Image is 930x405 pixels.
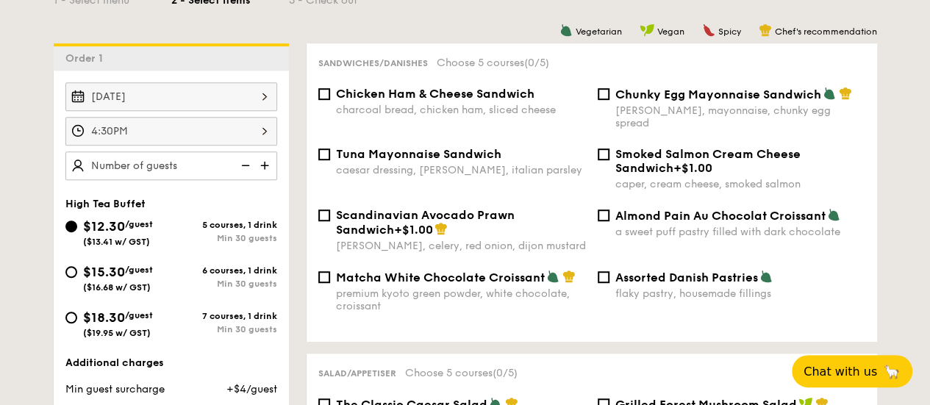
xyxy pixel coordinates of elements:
span: +$1.00 [673,161,712,175]
img: icon-vegetarian.fe4039eb.svg [546,270,559,283]
span: $12.30 [83,218,125,234]
div: 5 courses, 1 drink [171,220,277,230]
img: icon-chef-hat.a58ddaea.svg [562,270,576,283]
button: Chat with us🦙 [792,355,912,387]
div: 7 courses, 1 drink [171,311,277,321]
div: 6 courses, 1 drink [171,265,277,276]
input: $12.30/guest($13.41 w/ GST)5 courses, 1 drinkMin 30 guests [65,221,77,232]
span: Almond Pain Au Chocolat Croissant [615,209,826,223]
input: Event time [65,117,277,146]
span: (0/5) [524,57,549,69]
span: (0/5) [493,367,518,379]
input: Chicken Ham & Cheese Sandwichcharcoal bread, chicken ham, sliced cheese [318,88,330,100]
img: icon-vegetarian.fe4039eb.svg [759,270,773,283]
span: 🦙 [883,363,901,380]
span: $18.30 [83,309,125,326]
span: Spicy [718,26,741,37]
input: $18.30/guest($19.95 w/ GST)7 courses, 1 drinkMin 30 guests [65,312,77,323]
span: $15.30 [83,264,125,280]
span: Chunky Egg Mayonnaise Sandwich [615,87,821,101]
div: charcoal bread, chicken ham, sliced cheese [336,104,586,116]
span: Chef's recommendation [775,26,877,37]
span: Choose 5 courses [405,367,518,379]
img: icon-spicy.37a8142b.svg [702,24,715,37]
div: caesar dressing, [PERSON_NAME], italian parsley [336,164,586,176]
img: icon-vegetarian.fe4039eb.svg [823,87,836,100]
span: Chicken Ham & Cheese Sandwich [336,87,534,101]
span: Tuna Mayonnaise Sandwich [336,147,501,161]
span: Assorted Danish Pastries [615,270,758,284]
span: +$4/guest [226,383,276,395]
input: Almond Pain Au Chocolat Croissanta sweet puff pastry filled with dark chocolate [598,209,609,221]
span: Salad/Appetiser [318,368,396,379]
div: Min 30 guests [171,279,277,289]
img: icon-chef-hat.a58ddaea.svg [759,24,772,37]
img: icon-chef-hat.a58ddaea.svg [434,222,448,235]
input: Event date [65,82,277,111]
div: Min 30 guests [171,324,277,334]
input: Smoked Salmon Cream Cheese Sandwich+$1.00caper, cream cheese, smoked salmon [598,148,609,160]
input: Assorted Danish Pastriesflaky pastry, housemade fillings [598,271,609,283]
div: Additional charges [65,356,277,370]
img: icon-vegan.f8ff3823.svg [640,24,654,37]
div: Min 30 guests [171,233,277,243]
div: premium kyoto green powder, white chocolate, croissant [336,287,586,312]
span: High Tea Buffet [65,198,146,210]
span: /guest [125,219,153,229]
img: icon-add.58712e84.svg [255,151,277,179]
span: Matcha White Chocolate Croissant [336,270,545,284]
span: Vegan [657,26,684,37]
span: +$1.00 [394,223,433,237]
span: Vegetarian [576,26,622,37]
div: [PERSON_NAME], mayonnaise, chunky egg spread [615,104,865,129]
span: Scandinavian Avocado Prawn Sandwich [336,208,515,237]
img: icon-vegetarian.fe4039eb.svg [827,208,840,221]
span: /guest [125,310,153,320]
img: icon-vegetarian.fe4039eb.svg [559,24,573,37]
input: $15.30/guest($16.68 w/ GST)6 courses, 1 drinkMin 30 guests [65,266,77,278]
div: [PERSON_NAME], celery, red onion, dijon mustard [336,240,586,252]
img: icon-chef-hat.a58ddaea.svg [839,87,852,100]
span: Choose 5 courses [437,57,549,69]
span: Min guest surcharge [65,383,165,395]
div: caper, cream cheese, smoked salmon [615,178,865,190]
input: Number of guests [65,151,277,180]
span: Chat with us [804,365,877,379]
input: Chunky Egg Mayonnaise Sandwich[PERSON_NAME], mayonnaise, chunky egg spread [598,88,609,100]
div: a sweet puff pastry filled with dark chocolate [615,226,865,238]
span: ($16.68 w/ GST) [83,282,151,293]
input: Tuna Mayonnaise Sandwichcaesar dressing, [PERSON_NAME], italian parsley [318,148,330,160]
span: /guest [125,265,153,275]
span: Order 1 [65,52,109,65]
img: icon-reduce.1d2dbef1.svg [233,151,255,179]
span: ($19.95 w/ GST) [83,328,151,338]
input: Matcha White Chocolate Croissantpremium kyoto green powder, white chocolate, croissant [318,271,330,283]
div: flaky pastry, housemade fillings [615,287,865,300]
span: ($13.41 w/ GST) [83,237,150,247]
input: Scandinavian Avocado Prawn Sandwich+$1.00[PERSON_NAME], celery, red onion, dijon mustard [318,209,330,221]
span: Smoked Salmon Cream Cheese Sandwich [615,147,801,175]
span: Sandwiches/Danishes [318,58,428,68]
